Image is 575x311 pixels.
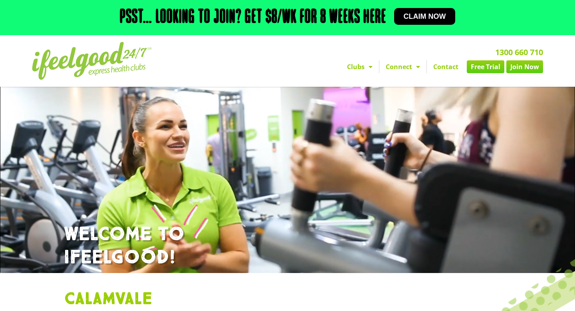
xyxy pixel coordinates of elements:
h2: Psst… Looking to join? Get $8/wk for 8 weeks here [120,8,386,27]
a: Clubs [341,60,379,73]
a: Claim now [394,8,456,25]
h1: Calamvale [64,289,511,310]
nav: Menu [214,60,543,73]
a: Join Now [506,60,543,73]
a: Contact [427,60,465,73]
a: Connect [379,60,426,73]
h1: WELCOME TO IFEELGOOD! [64,223,511,269]
span: Claim now [404,13,446,20]
a: Free Trial [467,60,504,73]
a: 1300 660 710 [495,47,543,58]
